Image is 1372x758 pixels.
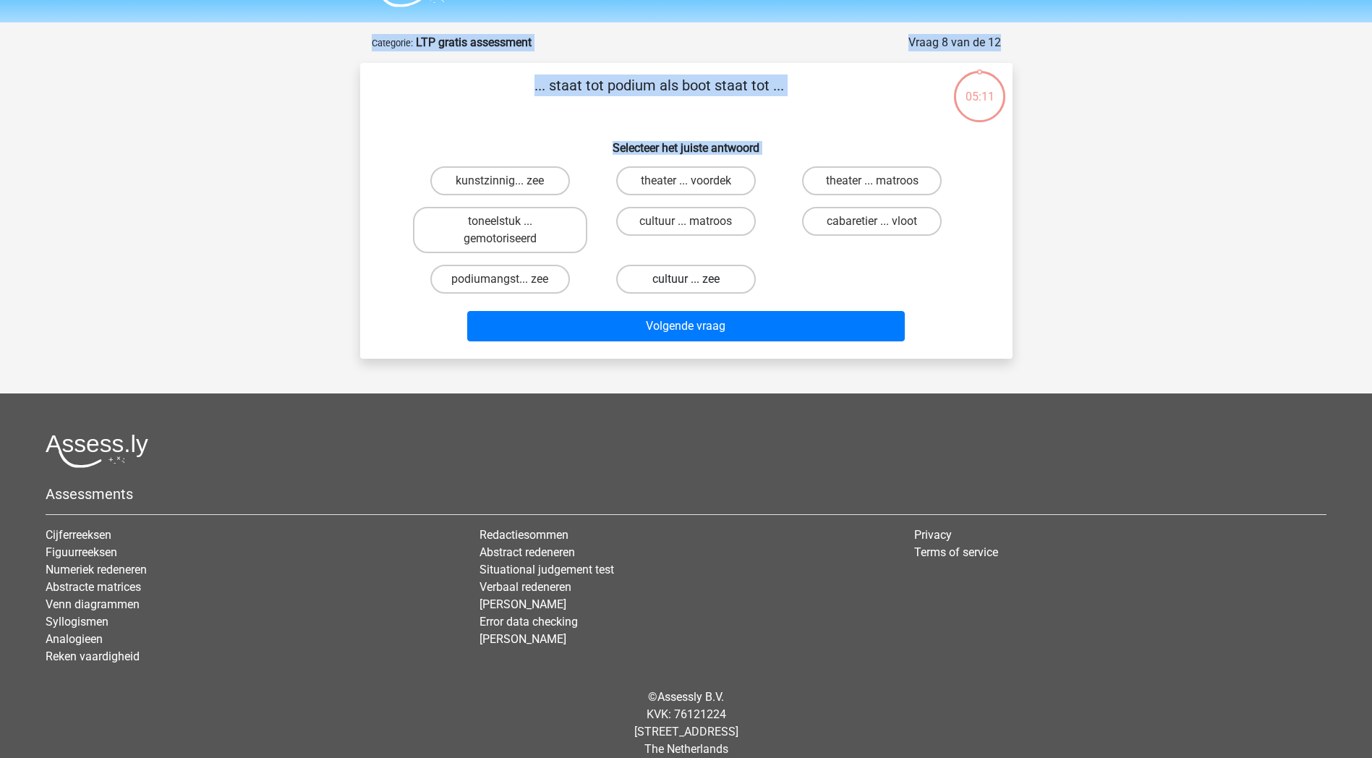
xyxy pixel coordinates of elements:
[480,615,578,629] a: Error data checking
[383,129,989,155] h6: Selecteer het juiste antwoord
[480,632,566,646] a: [PERSON_NAME]
[46,545,117,559] a: Figuurreeksen
[480,545,575,559] a: Abstract redeneren
[413,207,587,253] label: toneelstuk ... gemotoriseerd
[467,311,905,341] button: Volgende vraag
[46,485,1326,503] h5: Assessments
[657,690,724,704] a: Assessly B.V.
[46,563,147,576] a: Numeriek redeneren
[430,166,570,195] label: kunstzinnig... zee
[616,207,756,236] label: cultuur ... matroos
[383,74,935,118] p: ... staat tot podium als boot staat tot ...
[46,650,140,663] a: Reken vaardigheid
[416,35,532,49] strong: LTP gratis assessment
[46,597,140,611] a: Venn diagrammen
[802,166,942,195] label: theater ... matroos
[480,597,566,611] a: [PERSON_NAME]
[914,545,998,559] a: Terms of service
[46,434,148,468] img: Assessly logo
[953,69,1007,106] div: 05:11
[480,580,571,594] a: Verbaal redeneren
[616,166,756,195] label: theater ... voordek
[430,265,570,294] label: podiumangst... zee
[46,632,103,646] a: Analogieen
[480,528,568,542] a: Redactiesommen
[46,580,141,594] a: Abstracte matrices
[914,528,952,542] a: Privacy
[616,265,756,294] label: cultuur ... zee
[46,615,108,629] a: Syllogismen
[46,528,111,542] a: Cijferreeksen
[480,563,614,576] a: Situational judgement test
[802,207,942,236] label: cabaretier ... vloot
[908,34,1001,51] div: Vraag 8 van de 12
[372,38,413,48] small: Categorie:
